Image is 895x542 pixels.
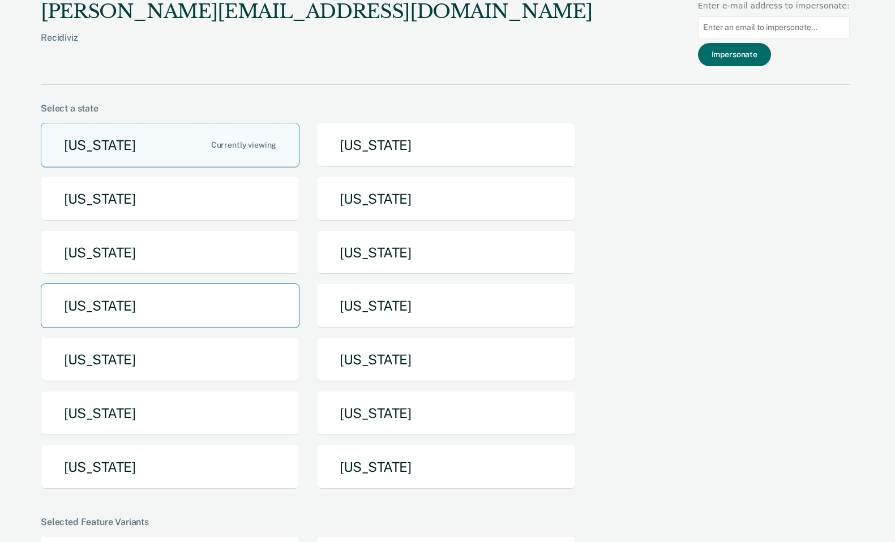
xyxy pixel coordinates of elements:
[41,283,299,328] button: [US_STATE]
[316,177,575,221] button: [US_STATE]
[41,230,299,275] button: [US_STATE]
[41,391,299,436] button: [US_STATE]
[41,103,850,114] div: Select a state
[316,445,575,489] button: [US_STATE]
[41,517,850,527] div: Selected Feature Variants
[316,337,575,382] button: [US_STATE]
[316,283,575,328] button: [US_STATE]
[698,16,850,38] input: Enter an email to impersonate...
[41,177,299,221] button: [US_STATE]
[316,230,575,275] button: [US_STATE]
[316,391,575,436] button: [US_STATE]
[41,32,592,61] div: Recidiviz
[41,337,299,382] button: [US_STATE]
[41,123,299,167] button: [US_STATE]
[316,123,575,167] button: [US_STATE]
[698,43,771,66] button: Impersonate
[41,445,299,489] button: [US_STATE]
